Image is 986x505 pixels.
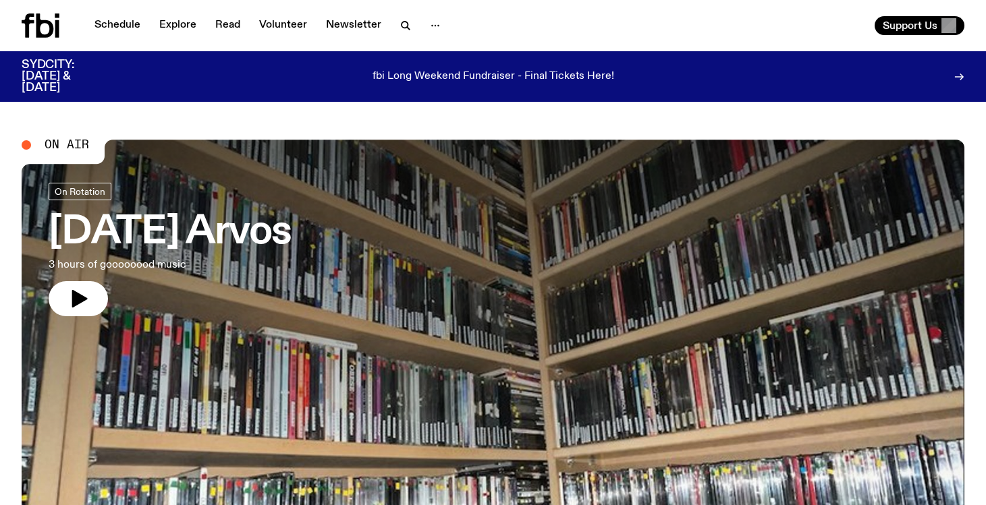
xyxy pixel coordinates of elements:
[22,59,108,94] h3: SYDCITY: [DATE] & [DATE]
[875,16,964,35] button: Support Us
[55,187,105,197] span: On Rotation
[49,257,292,273] p: 3 hours of goooooood music
[49,214,292,251] h3: [DATE] Arvos
[251,16,315,35] a: Volunteer
[207,16,248,35] a: Read
[151,16,204,35] a: Explore
[49,183,111,200] a: On Rotation
[49,183,292,316] a: [DATE] Arvos3 hours of goooooood music
[373,71,614,83] p: fbi Long Weekend Fundraiser - Final Tickets Here!
[318,16,389,35] a: Newsletter
[45,139,89,151] span: On Air
[86,16,148,35] a: Schedule
[883,20,937,32] span: Support Us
